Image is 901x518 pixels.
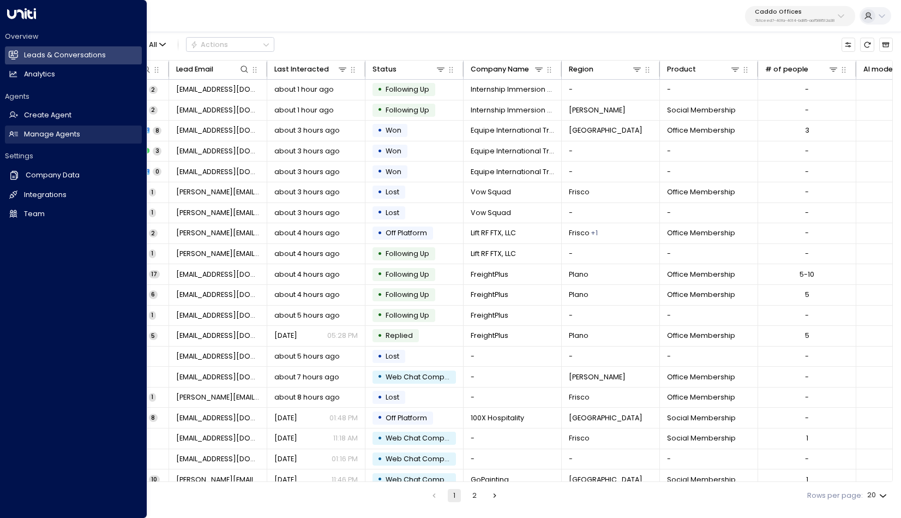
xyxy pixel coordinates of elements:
[569,228,590,238] span: Frisco
[377,451,382,468] div: •
[569,475,642,485] span: North Richland Hills
[176,249,260,259] span: bryan@liftrfftx.com
[153,147,161,155] span: 3
[176,433,260,443] span: subhash@gatitaa.com
[176,85,260,94] span: gt@goodventuresteam.com
[471,290,508,300] span: FreightPlus
[149,311,156,319] span: 1
[149,249,156,258] span: 1
[667,433,736,443] span: Social Membership
[386,85,429,94] span: Following Up
[274,475,297,485] span: Oct 12, 2025
[745,6,855,26] button: Caddo Offices7b1ceed7-40fa-4014-bd85-aaf588512a38
[805,454,809,464] div: -
[274,228,340,238] span: about 4 hours ago
[377,163,382,180] div: •
[471,105,555,115] span: Internship Immersion powered by Good Ventures
[176,63,213,75] div: Lead Email
[805,249,809,259] div: -
[386,208,399,217] span: Lost
[386,454,463,463] span: Web Chat Completed
[329,413,358,423] p: 01:48 PM
[807,491,863,501] label: Rows per page:
[5,151,142,161] h2: Settings
[377,225,382,242] div: •
[569,187,590,197] span: Frisco
[569,392,590,402] span: Frisco
[660,306,758,326] td: -
[377,368,382,385] div: •
[149,270,160,278] span: 17
[805,392,809,402] div: -
[660,347,758,367] td: -
[471,187,511,197] span: Vow Squad
[377,307,382,324] div: •
[765,63,808,75] div: # of people
[386,372,463,382] span: Web Chat Completed
[562,306,660,326] td: -
[386,249,429,258] span: Following Up
[373,63,397,75] div: Status
[805,413,809,423] div: -
[386,187,399,197] span: Lost
[274,290,340,300] span: about 4 hours ago
[386,228,427,237] span: Off Platform
[24,50,106,61] h2: Leads & Conversations
[386,413,427,422] span: Off Platform
[5,186,142,204] a: Integrations
[667,187,735,197] span: Office Membership
[755,19,834,23] p: 7b1ceed7-40fa-4014-bd85-aaf588512a38
[190,40,228,49] div: Actions
[805,105,809,115] div: -
[149,414,158,422] span: 8
[5,166,142,184] a: Company Data
[765,63,839,75] div: # of people
[667,392,735,402] span: Office Membership
[186,37,274,52] div: Button group with a nested menu
[386,352,399,361] span: Lost
[805,208,809,218] div: -
[806,475,808,485] div: 1
[377,143,382,160] div: •
[274,372,339,382] span: about 7 hours ago
[24,69,55,80] h2: Analytics
[149,332,158,340] span: 5
[806,433,808,443] div: 1
[471,228,516,238] span: Lift RF FTX, LLC
[386,270,429,279] span: Following Up
[471,270,508,279] span: FreightPlus
[471,249,516,259] span: Lift RF FTX, LLC
[562,162,660,182] td: -
[660,162,758,182] td: -
[176,454,260,464] span: subhash@gatitaa.com
[332,454,358,464] p: 01:16 PM
[805,167,809,177] div: -
[24,110,71,121] h2: Create Agent
[800,270,814,279] div: 5-10
[149,188,156,197] span: 1
[386,475,463,484] span: Web Chat Completed
[667,372,735,382] span: Office Membership
[377,430,382,447] div: •
[667,126,735,135] span: Office Membership
[24,209,45,219] h2: Team
[660,203,758,223] td: -
[805,146,809,156] div: -
[755,9,834,15] p: Caddo Offices
[667,270,735,279] span: Office Membership
[667,331,735,341] span: Office Membership
[149,475,160,484] span: 10
[660,449,758,469] td: -
[24,129,80,140] h2: Manage Agents
[274,352,340,361] span: about 5 hours ago
[805,228,809,238] div: -
[879,38,893,51] button: Archived Leads
[667,290,735,300] span: Office Membership
[488,489,501,502] button: Go to next page
[569,126,642,135] span: North Richland Hills
[471,167,555,177] span: Equipe International Trust
[471,331,508,341] span: FreightPlus
[805,126,809,135] div: 3
[842,38,855,51] button: Customize
[327,331,358,341] p: 05:28 PM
